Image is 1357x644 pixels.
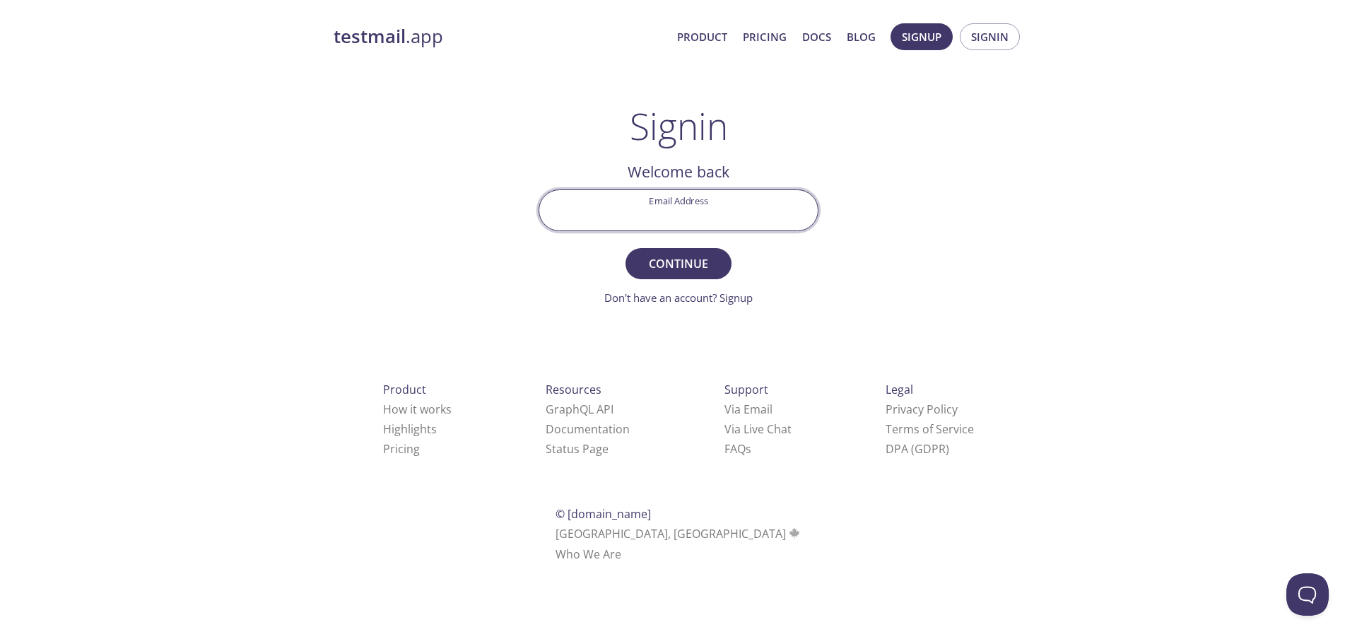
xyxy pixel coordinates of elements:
h1: Signin [630,105,728,147]
a: Status Page [546,441,609,457]
a: FAQ [724,441,751,457]
span: Continue [641,254,716,274]
strong: testmail [334,24,406,49]
a: Pricing [743,28,787,46]
span: s [746,441,751,457]
span: Legal [886,382,913,397]
a: Privacy Policy [886,402,958,417]
a: Don't have an account? Signup [604,291,753,305]
span: [GEOGRAPHIC_DATA], [GEOGRAPHIC_DATA] [556,526,802,541]
span: Signin [971,28,1009,46]
a: Documentation [546,421,630,437]
span: Product [383,382,426,397]
a: Pricing [383,441,420,457]
a: testmail.app [334,25,666,49]
a: Via Live Chat [724,421,792,437]
a: DPA (GDPR) [886,441,949,457]
span: Support [724,382,768,397]
span: Resources [546,382,601,397]
span: Signup [902,28,941,46]
a: How it works [383,402,452,417]
h2: Welcome back [539,160,818,184]
a: Terms of Service [886,421,974,437]
a: Who We Are [556,546,621,562]
button: Continue [625,248,732,279]
a: Product [677,28,727,46]
iframe: Help Scout Beacon - Open [1286,573,1329,616]
button: Signup [891,23,953,50]
a: Via Email [724,402,773,417]
a: Highlights [383,421,437,437]
a: Blog [847,28,876,46]
a: Docs [802,28,831,46]
span: © [DOMAIN_NAME] [556,506,651,522]
button: Signin [960,23,1020,50]
a: GraphQL API [546,402,613,417]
